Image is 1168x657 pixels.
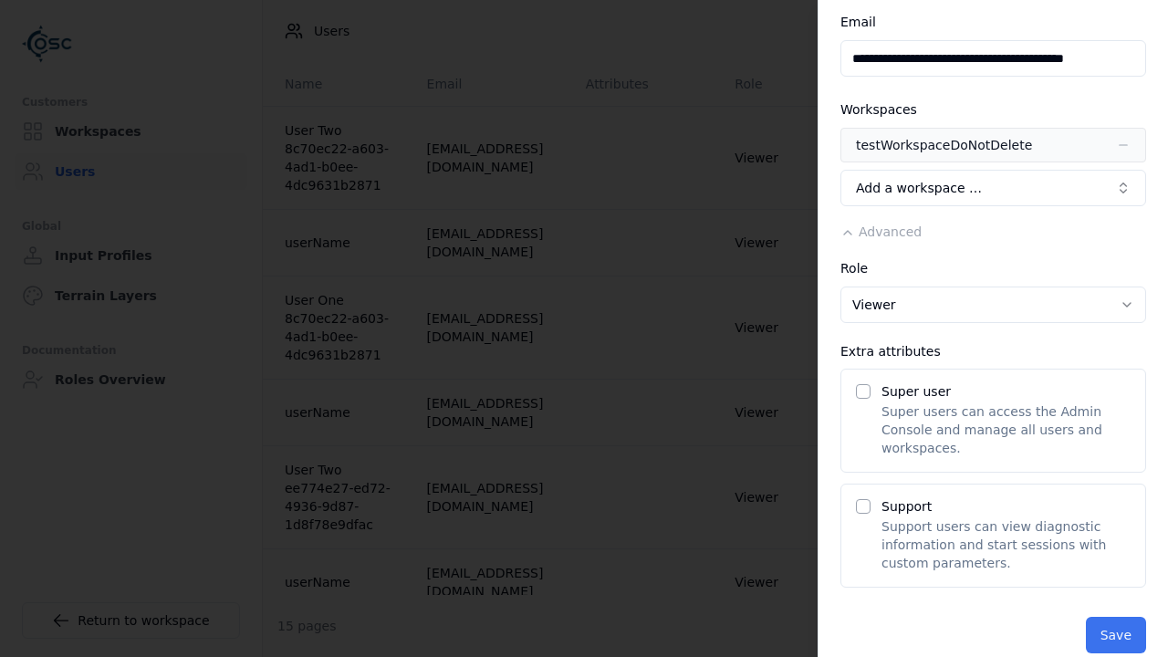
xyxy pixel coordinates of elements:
[840,102,917,117] label: Workspaces
[881,517,1131,572] p: Support users can view diagnostic information and start sessions with custom parameters.
[840,261,868,276] label: Role
[1086,617,1146,653] button: Save
[840,15,876,29] label: Email
[840,345,1146,358] div: Extra attributes
[881,499,932,514] label: Support
[856,136,1032,154] div: testWorkspaceDoNotDelete
[859,224,922,239] span: Advanced
[840,223,922,241] button: Advanced
[856,179,982,197] span: Add a workspace …
[881,384,951,399] label: Super user
[881,402,1131,457] p: Super users can access the Admin Console and manage all users and workspaces.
